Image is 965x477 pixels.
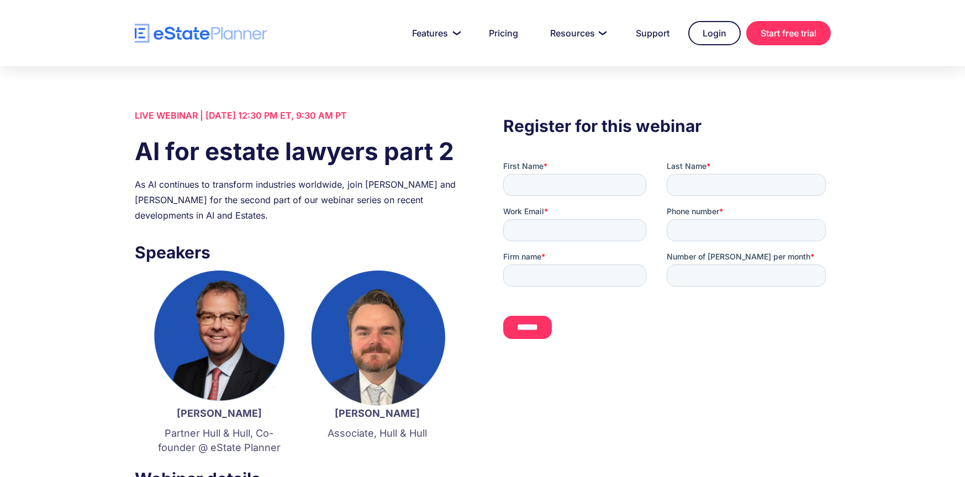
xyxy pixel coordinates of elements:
h1: AI for estate lawyers part 2 [135,134,462,168]
a: Support [623,22,683,44]
h3: Speakers [135,240,462,265]
div: As AI continues to transform industries worldwide, join [PERSON_NAME] and [PERSON_NAME] for the s... [135,177,462,223]
iframe: Form 0 [503,161,830,348]
p: Associate, Hull & Hull [309,426,445,441]
p: Partner Hull & Hull, Co-founder @ eState Planner [151,426,287,455]
strong: [PERSON_NAME] [335,407,420,419]
h3: Register for this webinar [503,113,830,139]
a: Resources [537,22,617,44]
a: Pricing [476,22,531,44]
a: home [135,24,267,43]
a: Start free trial [746,21,831,45]
a: Login [688,21,741,45]
strong: [PERSON_NAME] [177,407,262,419]
a: Features [399,22,470,44]
div: LIVE WEBINAR | [DATE] 12:30 PM ET, 9:30 AM PT [135,108,462,123]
